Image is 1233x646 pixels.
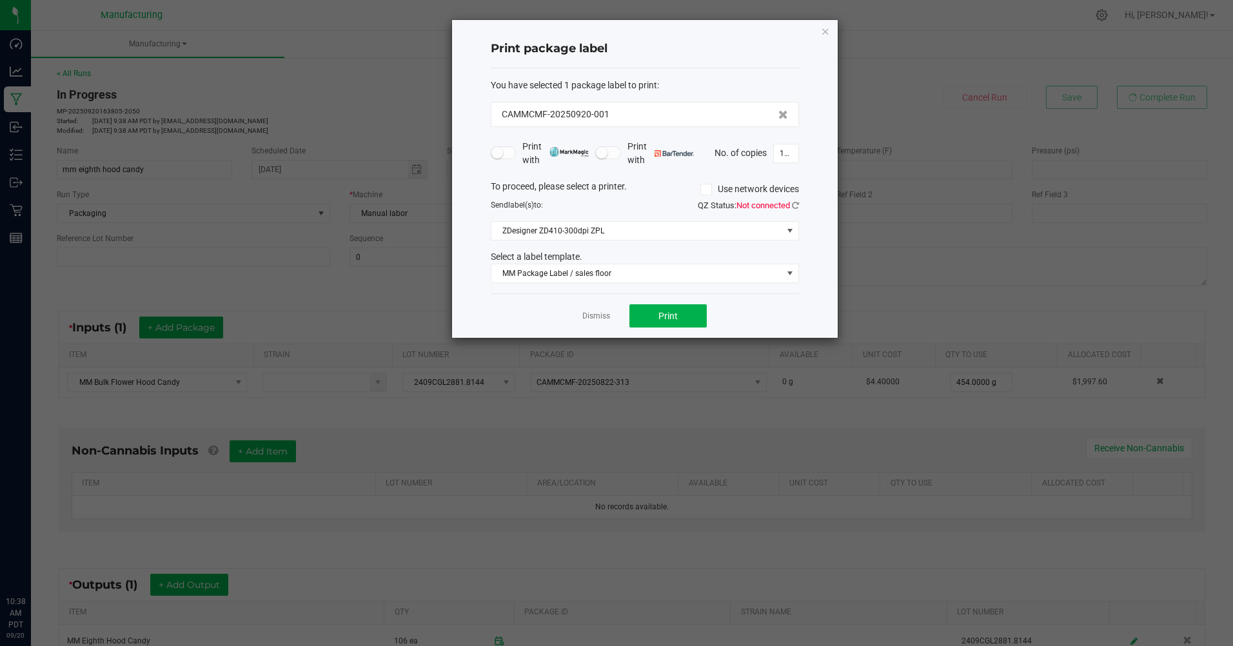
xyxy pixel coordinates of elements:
span: ZDesigner ZD410-300dpi ZPL [491,222,782,240]
span: Print [658,311,678,321]
span: Print with [522,140,589,167]
button: Print [629,304,707,328]
span: No. of copies [715,147,767,157]
span: You have selected 1 package label to print [491,80,657,90]
div: To proceed, please select a printer. [481,180,809,199]
span: label(s) [508,201,534,210]
img: bartender.png [655,150,694,157]
span: Not connected [736,201,790,210]
iframe: Resource center unread badge [38,541,54,556]
div: Select a label template. [481,250,809,264]
span: QZ Status: [698,201,799,210]
div: : [491,79,799,92]
a: Dismiss [582,311,610,322]
span: Send to: [491,201,543,210]
h4: Print package label [491,41,799,57]
span: Print with [627,140,694,167]
label: Use network devices [700,182,799,196]
span: CAMMCMF-20250920-001 [502,108,609,121]
iframe: Resource center [13,543,52,582]
img: mark_magic_cybra.png [549,147,589,157]
span: MM Package Label / sales floor [491,264,782,282]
